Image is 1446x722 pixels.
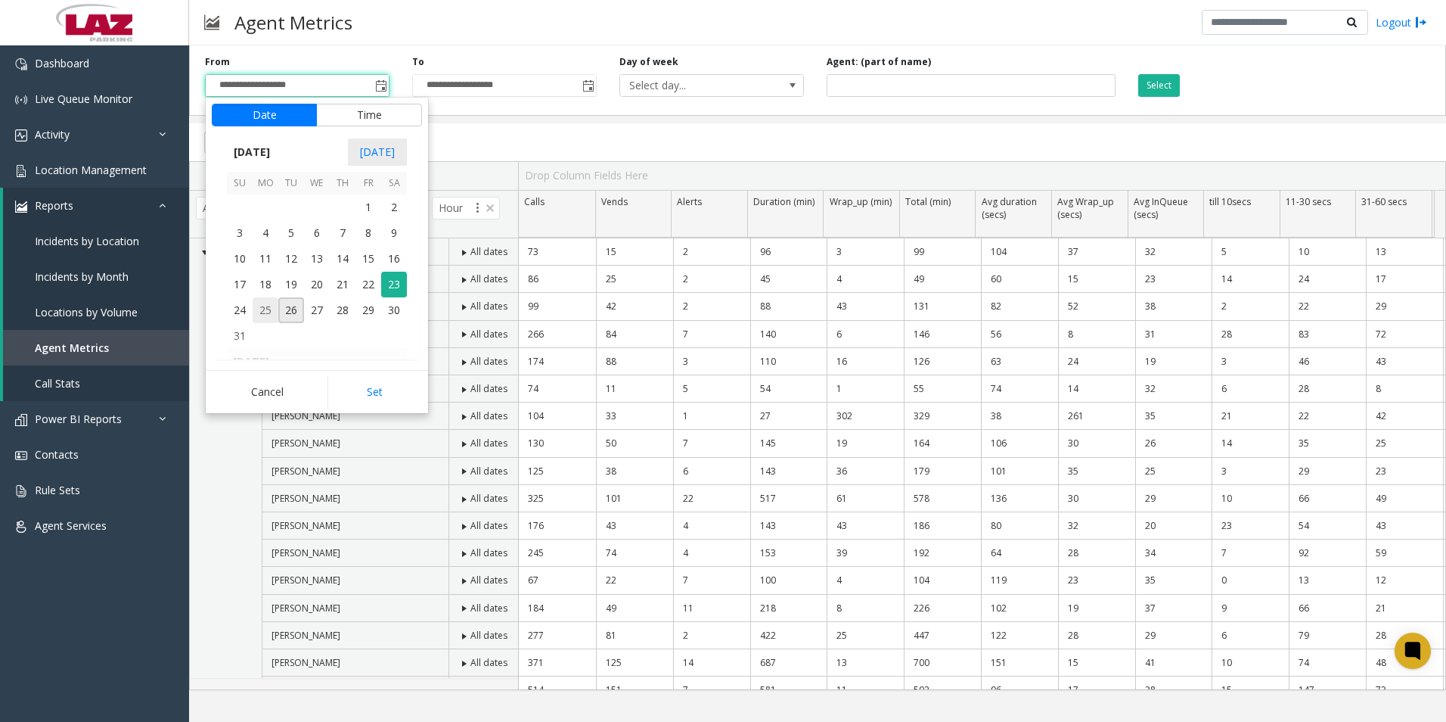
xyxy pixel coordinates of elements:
td: 74 [981,375,1058,403]
span: 10 [227,246,253,272]
td: 7 [673,430,750,457]
td: Wednesday, August 27, 2025 [304,297,330,323]
button: Date tab [212,104,317,126]
span: [DATE] [227,141,277,163]
td: Saturday, August 30, 2025 [381,297,407,323]
td: 25 [1366,430,1443,457]
td: 143 [750,512,827,540]
td: 29 [1289,458,1366,485]
td: 24 [1058,348,1135,375]
label: From [205,55,230,69]
td: Wednesday, August 20, 2025 [304,272,330,297]
td: 4 [827,266,904,293]
td: 23 [1135,266,1212,293]
td: 83 [1289,321,1366,348]
td: 22 [673,485,750,512]
th: Su [227,172,253,195]
td: 2 [673,293,750,320]
span: [DATE] [348,138,407,166]
td: 82 [981,293,1058,320]
td: 56 [981,321,1058,348]
td: 61 [827,485,904,512]
td: Sunday, August 3, 2025 [227,220,253,246]
span: All dates [470,328,507,341]
span: 28 [330,297,355,323]
span: All dates [470,245,507,258]
td: 54 [1289,512,1366,540]
td: 1 [673,403,750,430]
span: 20 [304,272,330,297]
span: Select day... [620,75,767,96]
img: 'icon' [15,450,27,462]
td: 19 [827,430,904,457]
span: Contacts [35,447,79,462]
td: 29 [1135,485,1212,512]
td: 3 [673,348,750,375]
td: 143 [750,458,827,485]
td: 64 [981,540,1058,567]
span: Live Queue Monitor [35,92,132,106]
td: 30 [1058,485,1135,512]
td: 43 [596,512,673,540]
td: 16 [827,348,904,375]
td: 110 [750,348,827,375]
td: 33 [596,403,673,430]
span: All dates [470,382,507,395]
td: 325 [519,485,596,512]
span: 29 [355,297,381,323]
td: 67 [519,567,596,594]
span: Avg InQueue (secs) [1134,195,1188,221]
td: 63 [981,348,1058,375]
td: Thursday, August 21, 2025 [330,272,355,297]
span: Avg Wrap_up (secs) [1057,195,1114,221]
img: logout [1415,14,1427,30]
img: 'icon' [15,129,27,142]
td: 99 [519,293,596,320]
td: Friday, August 8, 2025 [355,220,381,246]
td: 45 [750,266,827,293]
span: 7 [330,220,355,246]
h3: Agent Metrics [227,4,360,41]
td: Thursday, August 28, 2025 [330,297,355,323]
td: 22 [596,567,673,594]
span: till 10secs [1209,195,1251,208]
td: 25 [596,266,673,293]
td: 23 [1212,512,1289,540]
img: 'icon' [15,521,27,533]
th: Sa [381,172,407,195]
span: All dates [470,437,507,450]
button: Select [1138,74,1180,97]
td: 15 [596,238,673,266]
span: Activity [35,127,70,142]
td: 131 [904,293,981,320]
td: 20 [1135,512,1212,540]
td: 21 [1212,403,1289,430]
a: Agent Metrics [3,330,189,366]
td: Monday, August 11, 2025 [253,246,278,272]
span: [PERSON_NAME] [272,437,340,450]
a: Incidents by Month [3,259,189,294]
span: All dates [470,492,507,505]
th: Th [330,172,355,195]
td: 66 [1289,485,1366,512]
img: 'icon' [15,165,27,177]
td: 2 [673,266,750,293]
span: Wrap_up (min) [830,195,892,208]
td: 5 [673,375,750,403]
span: 16 [381,246,407,272]
td: Thursday, August 14, 2025 [330,246,355,272]
img: 'icon' [15,485,27,497]
td: 146 [904,321,981,348]
td: 174 [519,348,596,375]
span: Incidents by Location [35,234,139,248]
span: Hour [432,197,500,219]
th: We [304,172,330,195]
button: Time tab [316,104,422,126]
td: 14 [1212,266,1289,293]
td: 8 [1366,375,1443,403]
td: 6 [1212,375,1289,403]
td: 106 [981,430,1058,457]
td: 28 [1289,375,1366,403]
td: Friday, August 22, 2025 [355,272,381,297]
span: 26 [278,297,304,323]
